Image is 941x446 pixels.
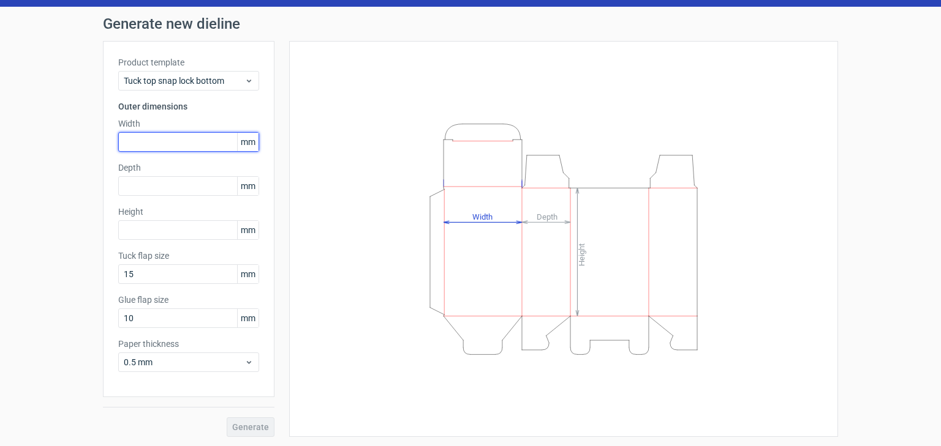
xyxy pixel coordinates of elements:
[118,100,259,113] h3: Outer dimensions
[577,243,586,266] tspan: Height
[472,212,493,221] tspan: Width
[237,221,259,239] span: mm
[118,56,259,69] label: Product template
[118,294,259,306] label: Glue flap size
[537,212,557,221] tspan: Depth
[118,250,259,262] label: Tuck flap size
[118,162,259,174] label: Depth
[118,117,259,130] label: Width
[237,177,259,195] span: mm
[103,17,838,31] h1: Generate new dieline
[124,75,244,87] span: Tuck top snap lock bottom
[237,265,259,283] span: mm
[237,133,259,151] span: mm
[118,206,259,218] label: Height
[124,356,244,368] span: 0.5 mm
[237,309,259,327] span: mm
[118,338,259,350] label: Paper thickness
